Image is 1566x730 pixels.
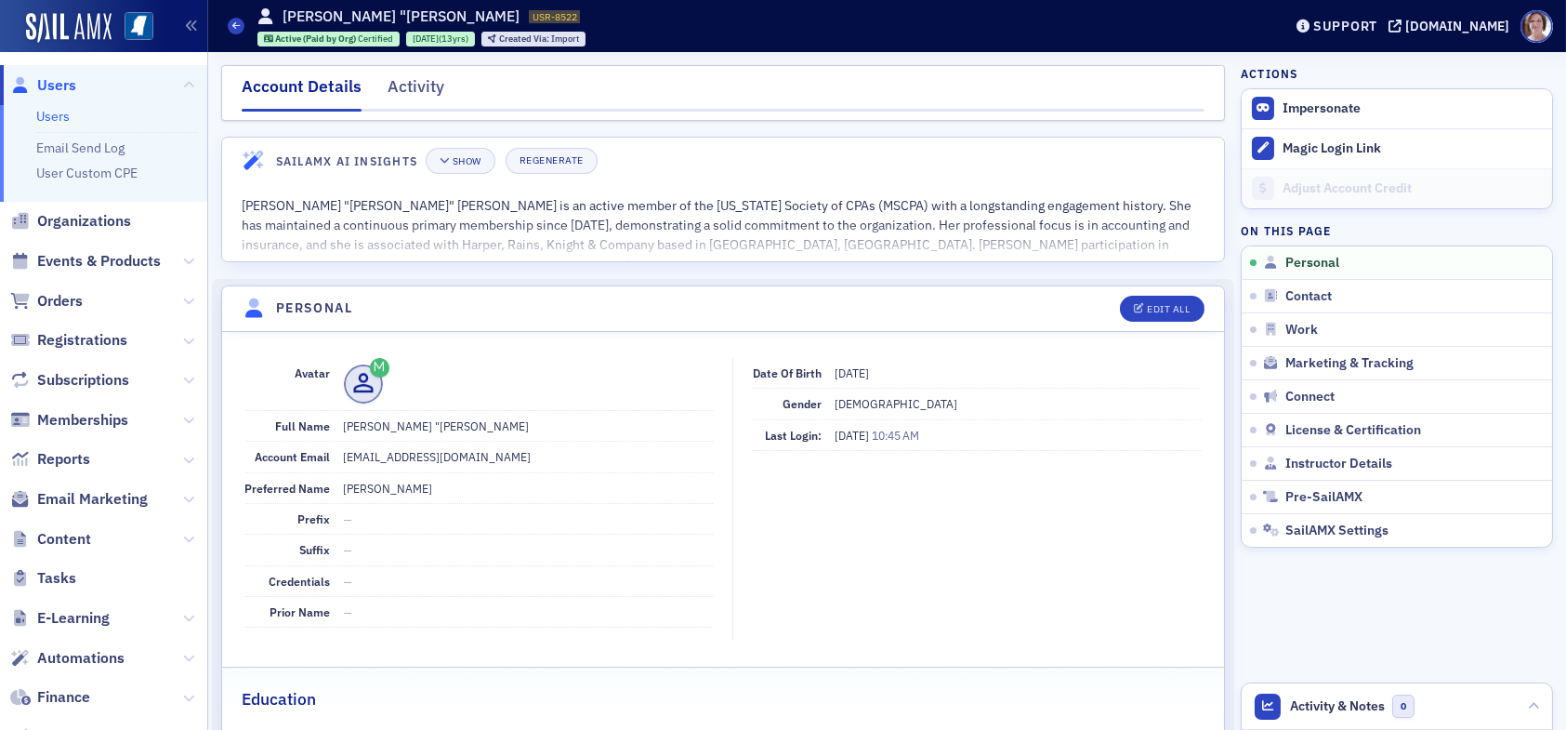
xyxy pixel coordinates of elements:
[1242,168,1552,208] a: Adjust Account Credit
[37,251,161,272] span: Events & Products
[298,511,331,526] span: Prefix
[10,370,129,391] a: Subscriptions
[835,428,872,443] span: [DATE]
[1405,18,1509,34] div: [DOMAIN_NAME]
[245,481,331,496] span: Preferred Name
[533,10,577,23] span: USR-8522
[10,410,128,431] a: Memberships
[276,153,417,169] h4: SailAMX AI Insights
[344,411,714,441] dd: [PERSON_NAME] "[PERSON_NAME]
[10,251,161,272] a: Events & Products
[10,449,90,470] a: Reports
[1283,180,1543,197] div: Adjust Account Credit
[344,473,714,503] dd: [PERSON_NAME]
[426,148,495,174] button: Show
[406,32,475,46] div: 2012-09-01 00:00:00
[1242,128,1552,168] button: Magic Login Link
[256,449,331,464] span: Account Email
[276,418,331,433] span: Full Name
[358,33,393,45] span: Certified
[270,574,331,589] span: Credentials
[1147,304,1190,314] div: Edit All
[36,165,138,181] a: User Custom CPE
[275,33,358,45] span: Active (Paid by Org)
[37,648,125,669] span: Automations
[1285,489,1362,506] span: Pre-SailAMX
[270,604,331,619] span: Prior Name
[37,529,91,550] span: Content
[1285,422,1421,439] span: License & Certification
[10,291,83,312] a: Orders
[1285,456,1392,472] span: Instructor Details
[264,33,394,45] a: Active (Paid by Org) Certified
[37,687,90,708] span: Finance
[242,687,316,711] h2: Education
[10,648,125,669] a: Automations
[499,33,551,45] span: Created Via :
[344,442,714,471] dd: [EMAIL_ADDRESS][DOMAIN_NAME]
[453,156,481,166] div: Show
[1120,296,1204,322] button: Edit All
[1388,20,1516,33] button: [DOMAIN_NAME]
[1285,288,1332,305] span: Contact
[1285,255,1339,272] span: Personal
[125,12,153,41] img: SailAMX
[37,489,148,510] span: Email Marketing
[37,568,76,589] span: Tasks
[10,330,127,351] a: Registrations
[257,32,401,46] div: Active (Paid by Org): Active (Paid by Org): Certified
[413,33,468,45] div: (13yrs)
[413,33,439,45] span: [DATE]
[835,365,869,380] span: [DATE]
[1283,140,1543,157] div: Magic Login Link
[1313,18,1377,34] div: Support
[296,365,331,380] span: Avatar
[283,7,520,27] h1: [PERSON_NAME] "[PERSON_NAME]
[1520,10,1553,43] span: Profile
[783,396,822,411] span: Gender
[344,604,353,619] span: —
[37,449,90,470] span: Reports
[506,148,598,174] button: Regenerate
[835,389,1201,418] dd: [DEMOGRAPHIC_DATA]
[344,574,353,589] span: —
[10,687,90,708] a: Finance
[37,75,76,96] span: Users
[37,211,131,232] span: Organizations
[344,542,353,557] span: —
[36,108,70,125] a: Users
[344,511,353,526] span: —
[10,211,131,232] a: Organizations
[388,74,444,109] div: Activity
[276,299,352,318] h4: Personal
[242,74,362,112] div: Account Details
[112,12,153,44] a: View Homepage
[37,291,83,312] span: Orders
[753,365,822,380] span: Date of Birth
[10,529,91,550] a: Content
[499,34,579,45] div: Import
[1285,322,1318,338] span: Work
[10,489,148,510] a: Email Marketing
[481,32,586,46] div: Created Via: Import
[1283,100,1361,117] button: Impersonate
[10,568,76,589] a: Tasks
[765,428,822,443] span: Last Login:
[37,370,129,391] span: Subscriptions
[1291,697,1386,716] span: Activity & Notes
[36,139,125,156] a: Email Send Log
[1285,389,1335,405] span: Connect
[1241,65,1298,82] h4: Actions
[300,542,331,557] span: Suffix
[10,608,110,629] a: E-Learning
[26,13,112,43] img: SailAMX
[37,608,110,629] span: E-Learning
[1392,695,1415,718] span: 0
[1241,222,1553,239] h4: On this page
[37,410,128,431] span: Memberships
[1285,523,1388,539] span: SailAMX Settings
[1285,355,1414,372] span: Marketing & Tracking
[37,330,127,351] span: Registrations
[10,75,76,96] a: Users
